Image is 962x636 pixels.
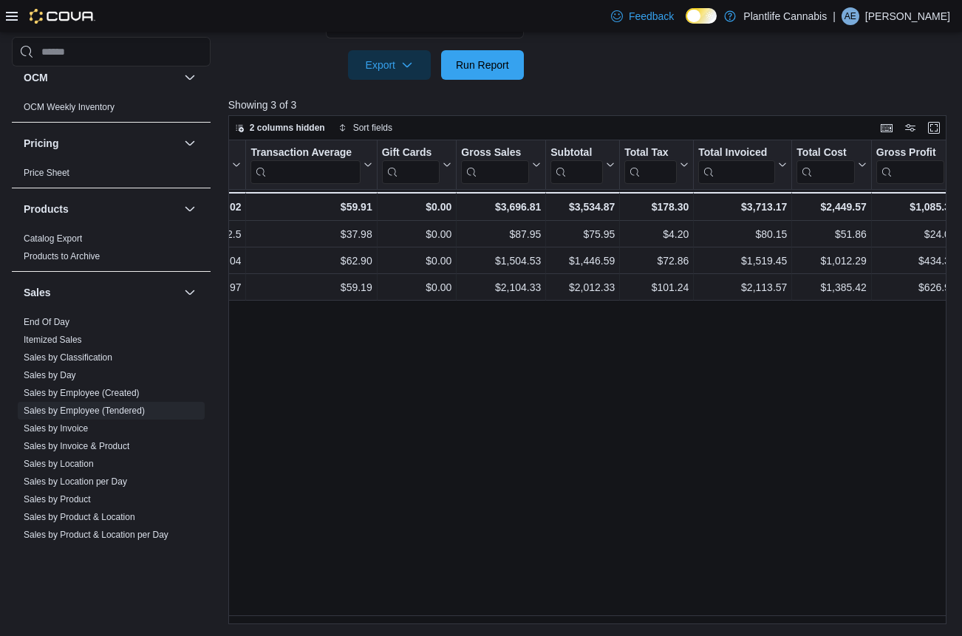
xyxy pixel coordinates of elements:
[24,70,178,85] button: OCM
[441,50,524,80] button: Run Report
[605,1,680,31] a: Feedback
[12,98,211,122] div: OCM
[24,388,140,398] a: Sales by Employee (Created)
[833,7,836,25] p: |
[24,405,145,417] span: Sales by Employee (Tendered)
[24,370,76,380] a: Sales by Day
[845,7,856,25] span: AE
[24,334,82,346] span: Itemized Sales
[24,494,91,505] a: Sales by Product
[12,230,211,271] div: Products
[348,50,431,80] button: Export
[865,7,950,25] p: [PERSON_NAME]
[24,101,115,113] span: OCM Weekly Inventory
[743,7,827,25] p: Plantlife Cannabis
[12,313,211,567] div: Sales
[629,9,674,24] span: Feedback
[24,136,58,151] h3: Pricing
[796,198,866,216] div: $2,449.57
[24,511,135,523] span: Sales by Product & Location
[24,423,88,434] span: Sales by Invoice
[12,164,211,188] div: Pricing
[24,317,69,327] a: End Of Day
[24,458,94,470] span: Sales by Location
[181,69,199,86] button: OCM
[876,198,956,216] div: $1,085.30
[250,122,325,134] span: 2 columns hidden
[181,284,199,301] button: Sales
[24,512,135,522] a: Sales by Product & Location
[381,198,451,216] div: $0.00
[842,7,859,25] div: Ashley Eby
[686,8,717,24] input: Dark Mode
[24,168,69,178] a: Price Sheet
[24,251,100,261] a: Products to Archive
[24,285,51,300] h3: Sales
[901,119,919,137] button: Display options
[24,423,88,434] a: Sales by Invoice
[181,134,199,152] button: Pricing
[24,369,76,381] span: Sales by Day
[30,9,95,24] img: Cova
[24,202,178,216] button: Products
[24,70,48,85] h3: OCM
[353,122,392,134] span: Sort fields
[24,352,112,363] a: Sales by Classification
[24,529,168,541] span: Sales by Product & Location per Day
[24,476,127,487] a: Sales by Location per Day
[24,250,100,262] span: Products to Archive
[24,102,115,112] a: OCM Weekly Inventory
[24,136,178,151] button: Pricing
[24,202,69,216] h3: Products
[24,233,82,244] a: Catalog Export
[24,459,94,469] a: Sales by Location
[24,316,69,328] span: End Of Day
[24,335,82,345] a: Itemized Sales
[181,200,199,218] button: Products
[24,530,168,540] a: Sales by Product & Location per Day
[24,387,140,399] span: Sales by Employee (Created)
[925,119,943,137] button: Enter fullscreen
[624,198,689,216] div: $178.30
[250,198,372,216] div: $59.91
[24,167,69,179] span: Price Sheet
[24,406,145,416] a: Sales by Employee (Tendered)
[456,58,509,72] span: Run Report
[878,119,896,137] button: Keyboard shortcuts
[550,198,615,216] div: $3,534.87
[698,198,787,216] div: $3,713.17
[461,198,541,216] div: $3,696.81
[332,119,398,137] button: Sort fields
[357,50,422,80] span: Export
[123,198,241,216] div: 2.02
[24,285,178,300] button: Sales
[24,493,91,505] span: Sales by Product
[24,440,129,452] span: Sales by Invoice & Product
[24,441,129,451] a: Sales by Invoice & Product
[228,98,954,112] p: Showing 3 of 3
[229,119,331,137] button: 2 columns hidden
